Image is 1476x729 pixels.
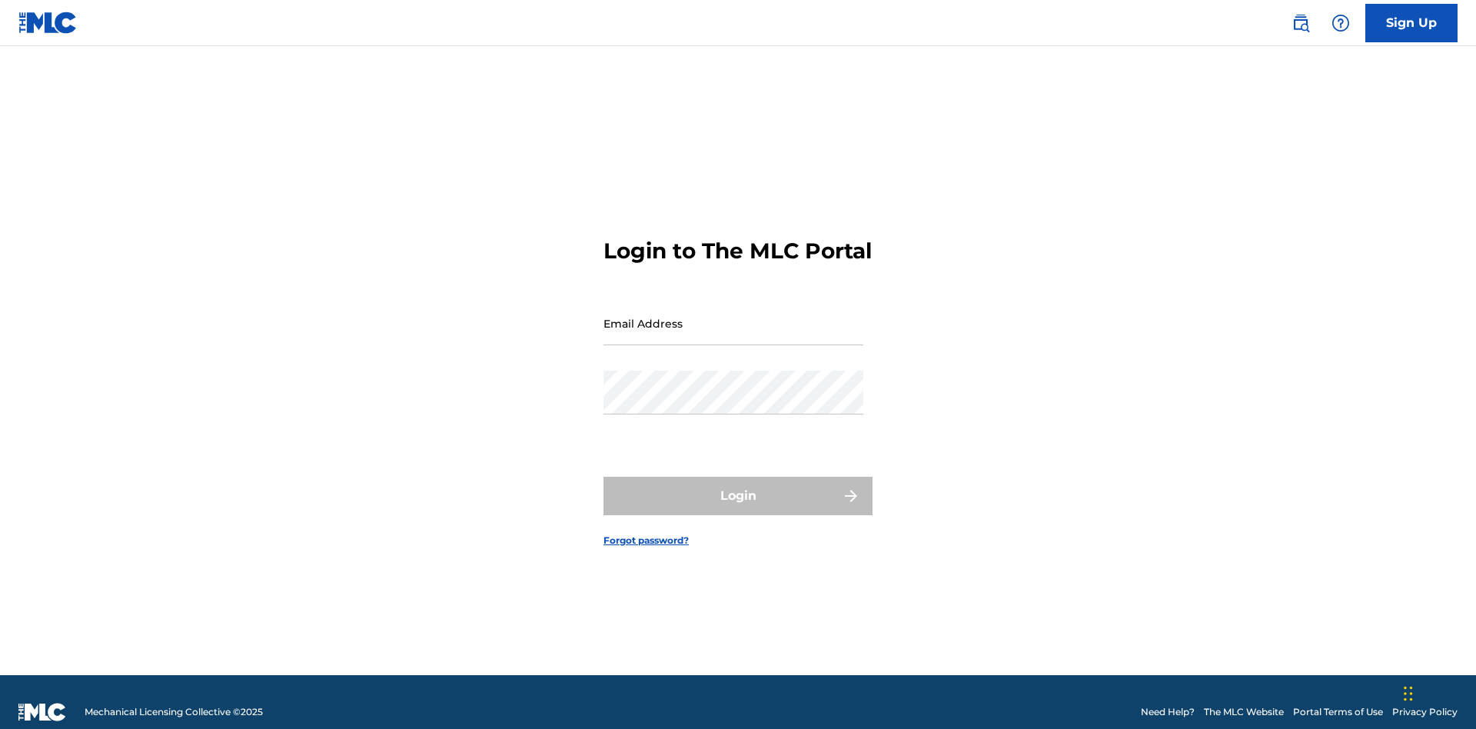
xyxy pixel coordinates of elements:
img: help [1331,14,1350,32]
a: The MLC Website [1204,705,1284,719]
span: Mechanical Licensing Collective © 2025 [85,705,263,719]
a: Portal Terms of Use [1293,705,1383,719]
div: Drag [1404,671,1413,717]
a: Sign Up [1365,4,1458,42]
h3: Login to The MLC Portal [603,238,872,265]
img: MLC Logo [18,12,78,34]
img: logo [18,703,66,721]
iframe: Chat Widget [1399,655,1476,729]
img: search [1291,14,1310,32]
a: Forgot password? [603,534,689,548]
div: Help [1325,8,1356,38]
a: Public Search [1285,8,1316,38]
a: Need Help? [1141,705,1195,719]
a: Privacy Policy [1392,705,1458,719]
